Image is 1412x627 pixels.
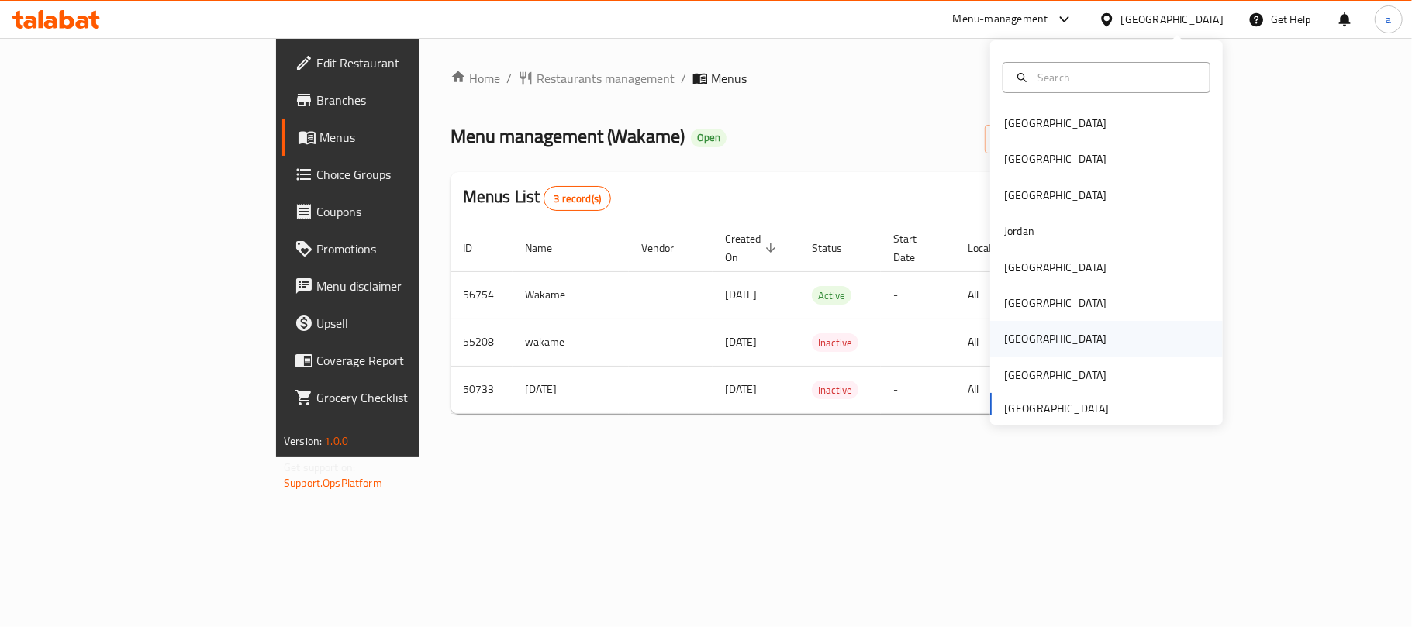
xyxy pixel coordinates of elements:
span: Restaurants management [537,69,675,88]
div: [GEOGRAPHIC_DATA] [1004,367,1106,384]
a: Promotions [282,230,512,267]
span: Active [812,287,851,305]
span: Promotions [316,239,499,258]
input: Search [1031,69,1200,86]
a: Restaurants management [518,69,675,88]
span: Get support on: [284,457,355,477]
span: Menus [319,128,499,146]
nav: breadcrumb [451,69,1105,88]
div: Inactive [812,333,858,352]
span: Menu management ( Wakame ) [451,119,685,153]
td: - [881,366,955,413]
a: Upsell [282,305,512,342]
div: Active [812,286,851,305]
a: Grocery Checklist [282,379,512,416]
span: [DATE] [725,332,757,352]
td: All [955,366,1035,413]
div: Jordan [1004,222,1034,239]
span: Menu disclaimer [316,277,499,295]
span: Inactive [812,334,858,352]
li: / [681,69,686,88]
span: Coupons [316,202,499,221]
span: Vendor [641,239,694,257]
span: Open [691,131,727,144]
span: 3 record(s) [544,191,610,206]
span: a [1386,11,1391,28]
div: [GEOGRAPHIC_DATA] [1004,150,1106,167]
div: [GEOGRAPHIC_DATA] [1004,295,1106,312]
div: [GEOGRAPHIC_DATA] [1004,115,1106,132]
div: [GEOGRAPHIC_DATA] [1004,259,1106,276]
div: Menu-management [953,10,1048,29]
span: Start Date [893,229,937,267]
span: [DATE] [725,379,757,399]
div: Inactive [812,381,858,399]
td: All [955,271,1035,319]
span: Coverage Report [316,351,499,370]
div: [GEOGRAPHIC_DATA] [1004,330,1106,347]
span: Menus [711,69,747,88]
span: Upsell [316,314,499,332]
td: - [881,271,955,319]
span: Edit Restaurant [316,53,499,72]
span: ID [463,239,492,257]
div: Total records count [544,186,611,211]
a: Edit Restaurant [282,44,512,81]
div: [GEOGRAPHIC_DATA] [1004,187,1106,204]
a: Menus [282,119,512,156]
a: Choice Groups [282,156,512,193]
span: Choice Groups [316,165,499,184]
span: Inactive [812,381,858,399]
span: Locale [968,239,1017,257]
span: Created On [725,229,781,267]
table: enhanced table [451,225,1209,414]
td: Wakame [513,271,629,319]
td: - [881,319,955,366]
a: Support.OpsPlatform [284,473,382,493]
span: Status [812,239,862,257]
a: Coupons [282,193,512,230]
h2: Menus List [463,185,611,211]
span: [DATE] [725,284,757,305]
td: [DATE] [513,366,629,413]
span: Branches [316,91,499,109]
span: Version: [284,431,322,451]
span: Grocery Checklist [316,388,499,407]
div: [GEOGRAPHIC_DATA] [1121,11,1224,28]
a: Branches [282,81,512,119]
td: wakame [513,319,629,366]
td: All [955,319,1035,366]
a: Menu disclaimer [282,267,512,305]
a: Coverage Report [282,342,512,379]
span: 1.0.0 [324,431,348,451]
span: Name [525,239,572,257]
button: Add New Menu [985,125,1105,153]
